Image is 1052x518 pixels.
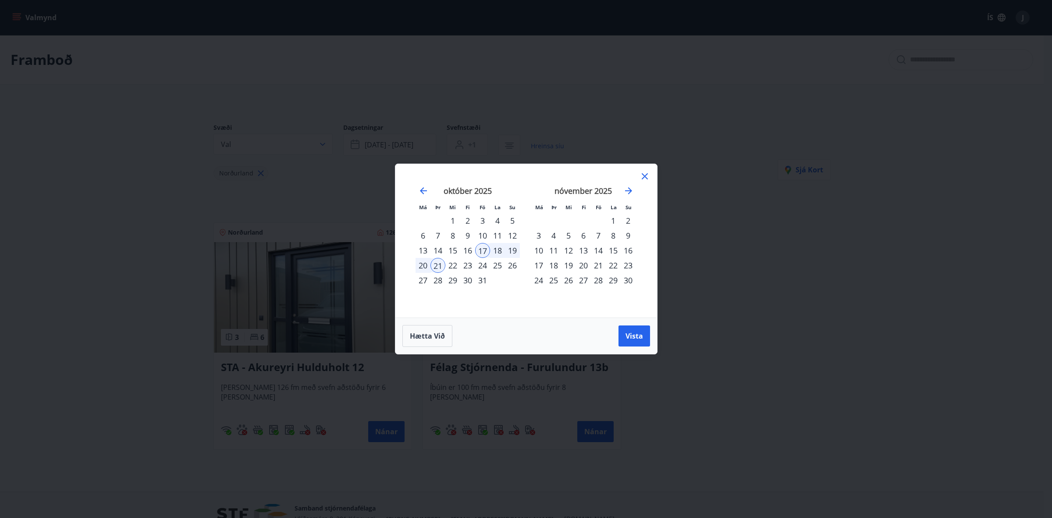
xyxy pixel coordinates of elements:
[621,258,636,273] div: 23
[621,273,636,288] td: Choose sunnudagur, 30. nóvember 2025 as your check-in date. It’s available.
[591,243,606,258] div: 14
[494,204,501,211] small: La
[475,213,490,228] div: 3
[576,243,591,258] div: 13
[475,258,490,273] div: 24
[546,258,561,273] td: Choose þriðjudagur, 18. nóvember 2025 as your check-in date. It’s available.
[475,273,490,288] div: 31
[531,228,546,243] td: Choose mánudagur, 3. nóvember 2025 as your check-in date. It’s available.
[466,204,470,211] small: Fi
[606,258,621,273] div: 22
[419,204,427,211] small: Má
[490,228,505,243] div: 11
[475,213,490,228] td: Choose föstudagur, 3. október 2025 as your check-in date. It’s available.
[561,228,576,243] div: 5
[445,213,460,228] div: 1
[509,204,515,211] small: Su
[505,213,520,228] div: 5
[621,228,636,243] div: 9
[445,213,460,228] td: Choose miðvikudagur, 1. október 2025 as your check-in date. It’s available.
[460,228,475,243] td: Choose fimmtudagur, 9. október 2025 as your check-in date. It’s available.
[505,213,520,228] td: Choose sunnudagur, 5. október 2025 as your check-in date. It’s available.
[445,273,460,288] td: Choose miðvikudagur, 29. október 2025 as your check-in date. It’s available.
[576,228,591,243] div: 6
[591,243,606,258] td: Choose föstudagur, 14. nóvember 2025 as your check-in date. It’s available.
[591,228,606,243] div: 7
[621,243,636,258] div: 16
[475,273,490,288] td: Choose föstudagur, 31. október 2025 as your check-in date. It’s available.
[576,258,591,273] td: Choose fimmtudagur, 20. nóvember 2025 as your check-in date. It’s available.
[621,243,636,258] td: Choose sunnudagur, 16. nóvember 2025 as your check-in date. It’s available.
[606,213,621,228] td: Choose laugardagur, 1. nóvember 2025 as your check-in date. It’s available.
[621,273,636,288] div: 30
[591,228,606,243] td: Choose föstudagur, 7. nóvember 2025 as your check-in date. It’s available.
[445,258,460,273] div: 22
[561,243,576,258] td: Choose miðvikudagur, 12. nóvember 2025 as your check-in date. It’s available.
[416,228,430,243] td: Choose mánudagur, 6. október 2025 as your check-in date. It’s available.
[561,258,576,273] div: 19
[546,273,561,288] td: Choose þriðjudagur, 25. nóvember 2025 as your check-in date. It’s available.
[531,243,546,258] td: Choose mánudagur, 10. nóvember 2025 as your check-in date. It’s available.
[505,258,520,273] div: 26
[606,213,621,228] div: 1
[416,258,430,273] div: 20
[416,243,430,258] div: 13
[480,204,485,211] small: Fö
[430,228,445,243] td: Choose þriðjudagur, 7. október 2025 as your check-in date. It’s available.
[430,258,445,273] td: Selected as end date. þriðjudagur, 21. október 2025
[475,243,490,258] div: 17
[621,213,636,228] td: Choose sunnudagur, 2. nóvember 2025 as your check-in date. It’s available.
[561,273,576,288] td: Choose miðvikudagur, 26. nóvember 2025 as your check-in date. It’s available.
[576,273,591,288] div: 27
[546,228,561,243] div: 4
[596,204,601,211] small: Fö
[445,243,460,258] div: 15
[535,204,543,211] small: Má
[430,273,445,288] div: 28
[546,258,561,273] div: 18
[505,228,520,243] td: Choose sunnudagur, 12. október 2025 as your check-in date. It’s available.
[460,258,475,273] div: 23
[576,243,591,258] td: Choose fimmtudagur, 13. nóvember 2025 as your check-in date. It’s available.
[416,228,430,243] div: 6
[561,228,576,243] td: Choose miðvikudagur, 5. nóvember 2025 as your check-in date. It’s available.
[591,273,606,288] td: Choose föstudagur, 28. nóvember 2025 as your check-in date. It’s available.
[445,258,460,273] td: Choose miðvikudagur, 22. október 2025 as your check-in date. It’s available.
[460,258,475,273] td: Choose fimmtudagur, 23. október 2025 as your check-in date. It’s available.
[561,273,576,288] div: 26
[591,273,606,288] div: 28
[546,243,561,258] div: 11
[460,213,475,228] div: 2
[606,228,621,243] td: Choose laugardagur, 8. nóvember 2025 as your check-in date. It’s available.
[546,228,561,243] td: Choose þriðjudagur, 4. nóvember 2025 as your check-in date. It’s available.
[445,228,460,243] div: 8
[444,186,492,196] strong: október 2025
[435,204,441,211] small: Þr
[621,213,636,228] div: 2
[460,273,475,288] td: Choose fimmtudagur, 30. október 2025 as your check-in date. It’s available.
[531,243,546,258] div: 10
[418,186,429,196] div: Move backward to switch to the previous month.
[490,243,505,258] div: 18
[591,258,606,273] td: Choose föstudagur, 21. nóvember 2025 as your check-in date. It’s available.
[490,258,505,273] td: Choose laugardagur, 25. október 2025 as your check-in date. It’s available.
[531,258,546,273] div: 17
[505,258,520,273] td: Choose sunnudagur, 26. október 2025 as your check-in date. It’s available.
[416,243,430,258] td: Choose mánudagur, 13. október 2025 as your check-in date. It’s available.
[475,228,490,243] td: Choose föstudagur, 10. október 2025 as your check-in date. It’s available.
[551,204,557,211] small: Þr
[531,228,546,243] div: 3
[505,243,520,258] td: Selected. sunnudagur, 19. október 2025
[606,228,621,243] div: 8
[606,243,621,258] div: 15
[606,273,621,288] div: 29
[416,273,430,288] div: 27
[561,258,576,273] td: Choose miðvikudagur, 19. nóvember 2025 as your check-in date. It’s available.
[626,331,643,341] span: Vista
[430,228,445,243] div: 7
[430,243,445,258] div: 14
[460,228,475,243] div: 9
[505,228,520,243] div: 12
[475,258,490,273] td: Choose föstudagur, 24. október 2025 as your check-in date. It’s available.
[505,243,520,258] div: 19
